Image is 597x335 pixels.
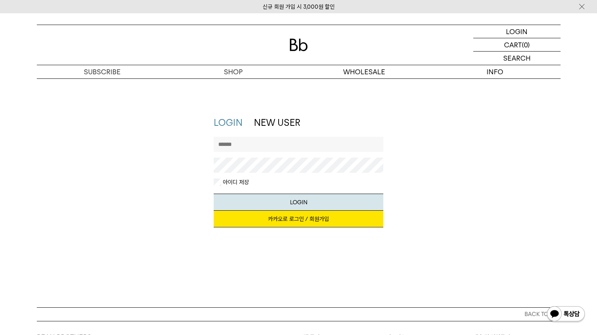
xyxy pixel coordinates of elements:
[290,39,308,51] img: 로고
[522,38,530,51] p: (0)
[254,117,300,128] a: NEW USER
[263,3,335,10] a: 신규 회원 가입 시 3,000원 할인
[546,305,586,324] img: 카카오톡 채널 1:1 채팅 버튼
[506,25,528,38] p: LOGIN
[299,65,430,78] p: WHOLESALE
[168,65,299,78] a: SHOP
[221,178,249,186] label: 아이디 저장
[473,25,561,38] a: LOGIN
[430,65,561,78] p: INFO
[214,117,243,128] a: LOGIN
[503,52,531,65] p: SEARCH
[37,65,168,78] a: SUBSCRIBE
[473,38,561,52] a: CART (0)
[214,194,383,211] button: LOGIN
[37,307,561,321] button: BACK TO TOP
[504,38,522,51] p: CART
[214,211,383,227] a: 카카오로 로그인 / 회원가입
